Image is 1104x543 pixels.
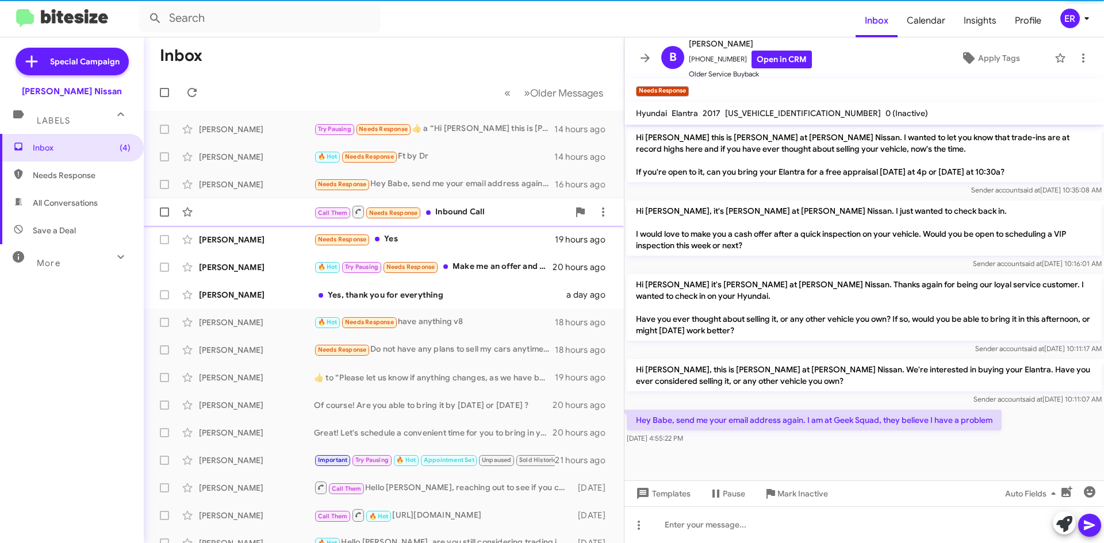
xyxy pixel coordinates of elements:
[554,151,615,163] div: 14 hours ago
[314,289,566,301] div: Yes, thank you for everything
[498,81,610,105] nav: Page navigation example
[553,427,615,438] div: 20 hours ago
[318,236,367,243] span: Needs Response
[703,108,720,118] span: 2017
[33,170,131,181] span: Needs Response
[345,263,378,271] span: Try Pausing
[160,47,202,65] h1: Inbox
[996,483,1069,504] button: Auto Fields
[754,483,837,504] button: Mark Inactive
[572,482,615,494] div: [DATE]
[314,178,555,191] div: Hey Babe, send me your email address again. I am at Geek Squad, they believe I have a problem
[199,344,314,356] div: [PERSON_NAME]
[973,259,1102,268] span: Sender account [DATE] 10:16:01 AM
[199,179,314,190] div: [PERSON_NAME]
[1022,259,1042,268] span: said at
[517,81,610,105] button: Next
[777,483,828,504] span: Mark Inactive
[636,86,689,97] small: Needs Response
[199,482,314,494] div: [PERSON_NAME]
[856,4,898,37] a: Inbox
[33,142,131,153] span: Inbox
[1051,9,1091,28] button: ER
[345,318,394,326] span: Needs Response
[22,86,122,97] div: [PERSON_NAME] Nissan
[725,108,881,118] span: [US_VEHICLE_IDENTIFICATION_NUMBER]
[314,372,555,383] div: ​👍​ to “ Please let us know if anything changes, as we have been buying vehicles aggressively, an...
[1005,483,1060,504] span: Auto Fields
[369,209,418,217] span: Needs Response
[199,124,314,135] div: [PERSON_NAME]
[314,427,553,438] div: Great! Let's schedule a convenient time for you to bring in your Sentra so we can evaluate it. Wh...
[524,86,530,100] span: »
[689,37,812,51] span: [PERSON_NAME]
[519,456,557,464] span: Sold Historic
[954,4,1006,37] a: Insights
[624,483,700,504] button: Templates
[318,513,348,520] span: Call Them
[627,410,1002,430] p: Hey Babe, send me your email address again. I am at Geek Squad, they believe I have a problem
[497,81,517,105] button: Previous
[314,480,572,495] div: Hello [PERSON_NAME], reaching out to see if you can make it by [DATE] or [DATE] with your 2014 tr...
[199,372,314,383] div: [PERSON_NAME]
[689,68,812,80] span: Older Service Buyback
[369,513,389,520] span: 🔥 Hot
[314,205,569,219] div: Inbound Call
[669,48,677,67] span: B
[627,274,1102,341] p: Hi [PERSON_NAME] it's [PERSON_NAME] at [PERSON_NAME] Nissan. Thanks again for being our loyal ser...
[355,456,389,464] span: Try Pausing
[627,434,683,442] span: [DATE] 4:55:22 PM
[199,427,314,438] div: [PERSON_NAME]
[971,186,1102,194] span: Sender account [DATE] 10:35:08 AM
[199,234,314,245] div: [PERSON_NAME]
[723,483,745,504] span: Pause
[1020,186,1040,194] span: said at
[314,343,555,356] div: Do not have any plans to sell my cars anytime in the next few years.
[572,510,615,521] div: [DATE]
[199,289,314,301] div: [PERSON_NAME]
[700,483,754,504] button: Pause
[318,346,367,353] span: Needs Response
[50,56,120,67] span: Special Campaign
[318,318,338,326] span: 🔥 Hot
[424,456,474,464] span: Appointment Set
[504,86,511,100] span: «
[199,151,314,163] div: [PERSON_NAME]
[885,108,928,118] span: 0 (Inactive)
[318,456,348,464] span: Important
[120,142,131,153] span: (4)
[199,317,314,328] div: [PERSON_NAME]
[1006,4,1051,37] a: Profile
[752,51,812,68] a: Open in CRM
[931,48,1049,68] button: Apply Tags
[314,260,553,274] div: Make me an offer and I'll let you know if I'm interested, okay?
[689,51,812,68] span: [PHONE_NUMBER]
[318,263,338,271] span: 🔥 Hot
[555,234,615,245] div: 19 hours ago
[978,48,1020,68] span: Apply Tags
[975,344,1102,353] span: Sender account [DATE] 10:11:17 AM
[555,372,615,383] div: 19 hours ago
[482,456,512,464] span: Unpaused
[566,289,615,301] div: a day ago
[37,258,60,268] span: More
[1060,9,1080,28] div: ER
[318,209,348,217] span: Call Them
[332,485,362,492] span: Call Them
[345,153,394,160] span: Needs Response
[636,108,667,118] span: Hyundai
[1024,344,1044,353] span: said at
[396,456,416,464] span: 🔥 Hot
[359,125,408,133] span: Needs Response
[199,510,314,521] div: [PERSON_NAME]
[199,399,314,411] div: [PERSON_NAME]
[33,225,76,236] span: Save a Deal
[318,125,351,133] span: Try Pausing
[627,359,1102,391] p: Hi [PERSON_NAME], this is [PERSON_NAME] at [PERSON_NAME] Nissan. We're interested in buying your ...
[314,508,572,522] div: [URL][DOMAIN_NAME]
[672,108,698,118] span: Elantra
[898,4,954,37] a: Calendar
